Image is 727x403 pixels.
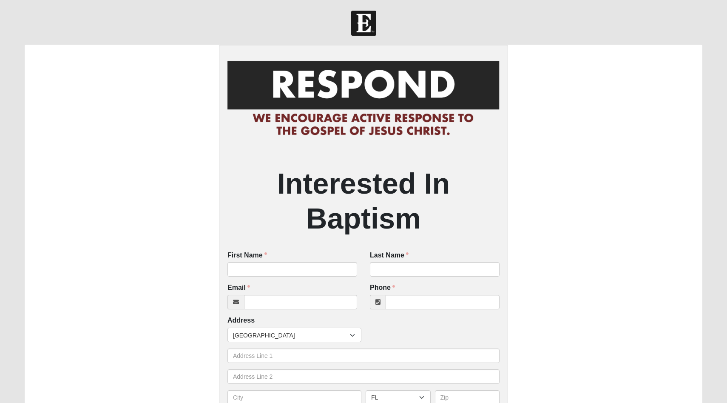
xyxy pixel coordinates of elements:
[227,166,500,236] h2: Interested In Baptism
[351,11,376,36] img: Church of Eleven22 Logo
[227,369,500,384] input: Address Line 2
[233,328,350,343] span: [GEOGRAPHIC_DATA]
[227,316,255,326] label: Address
[227,349,500,363] input: Address Line 1
[227,53,500,144] img: RespondCardHeader.png
[227,251,267,260] label: First Name
[227,283,250,293] label: Email
[370,251,409,260] label: Last Name
[370,283,395,293] label: Phone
